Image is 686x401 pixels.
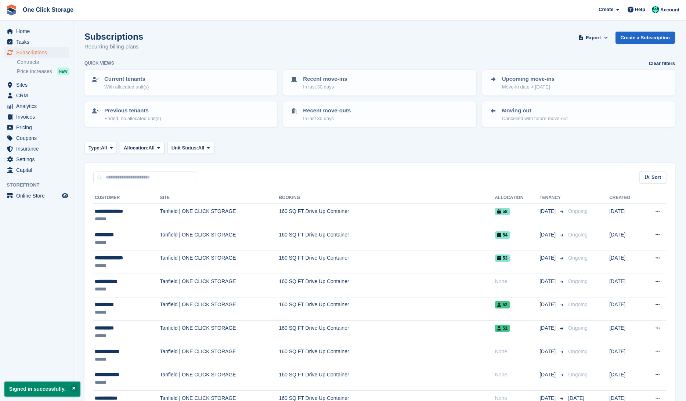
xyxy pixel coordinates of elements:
th: Customer [93,192,160,204]
span: [DATE] [539,348,557,355]
td: Tanfield | ONE CLICK STORAGE [160,250,279,274]
div: None [495,278,540,285]
span: All [198,144,205,152]
h6: Quick views [84,60,114,66]
td: Tanfield | ONE CLICK STORAGE [160,204,279,227]
a: menu [4,80,69,90]
button: Unit Status: All [167,142,214,154]
td: 160 SQ FT Drive Up Container [279,297,495,321]
td: [DATE] [609,227,642,250]
span: CRM [16,90,60,101]
span: Pricing [16,122,60,133]
span: 53 [495,254,510,262]
a: Price increases NEW [17,67,69,75]
div: NEW [57,68,69,75]
span: Ongoing [568,278,588,284]
span: Ongoing [568,208,588,214]
a: Previous tenants Ended, no allocated unit(s) [85,102,277,126]
img: stora-icon-8386f47178a22dfd0bd8f6a31ec36ba5ce8667c1dd55bd0f319d3a0aa187defe.svg [6,4,17,15]
span: Analytics [16,101,60,111]
a: Moving out Cancelled with future move-out [483,102,674,126]
a: Recent move-ins In last 30 days [284,71,475,95]
a: Clear filters [649,60,675,67]
a: menu [4,26,69,36]
span: Storefront [7,181,73,189]
button: Allocation: All [120,142,165,154]
button: Type: All [84,142,117,154]
span: Online Store [16,191,60,201]
a: menu [4,154,69,165]
h1: Subscriptions [84,32,143,41]
span: All [101,144,107,152]
td: 160 SQ FT Drive Up Container [279,344,495,367]
span: Ongoing [568,348,588,354]
span: Ongoing [568,232,588,238]
td: Tanfield | ONE CLICK STORAGE [160,344,279,367]
a: menu [4,191,69,201]
p: Cancelled with future move-out [502,115,568,122]
span: Ongoing [568,255,588,261]
div: None [495,348,540,355]
a: menu [4,133,69,143]
span: Ongoing [568,325,588,331]
a: Upcoming move-ins Move-in date > [DATE] [483,71,674,95]
button: Export [577,32,610,44]
span: Account [660,6,679,14]
span: [DATE] [539,301,557,308]
td: [DATE] [609,297,642,321]
th: Created [609,192,642,204]
p: Ended, no allocated unit(s) [104,115,161,122]
span: Tasks [16,37,60,47]
p: In last 30 days [303,115,351,122]
th: Site [160,192,279,204]
td: [DATE] [609,250,642,274]
div: None [495,371,540,379]
a: menu [4,90,69,101]
span: [DATE] [539,254,557,262]
td: 160 SQ FT Drive Up Container [279,227,495,250]
span: Subscriptions [16,47,60,58]
span: Help [635,6,645,13]
span: [DATE] [539,371,557,379]
span: Capital [16,165,60,175]
a: menu [4,112,69,122]
td: 160 SQ FT Drive Up Container [279,274,495,297]
td: [DATE] [609,274,642,297]
a: Current tenants With allocated unit(s) [85,71,277,95]
th: Allocation [495,192,540,204]
span: 54 [495,231,510,239]
span: Coupons [16,133,60,143]
p: Previous tenants [104,106,161,115]
a: menu [4,37,69,47]
span: Unit Status: [171,144,198,152]
span: [DATE] [539,207,557,215]
p: Recurring billing plans [84,43,143,51]
a: Recent move-outs In last 30 days [284,102,475,126]
td: 160 SQ FT Drive Up Container [279,250,495,274]
td: [DATE] [609,344,642,367]
p: In last 30 days [303,83,347,91]
th: Booking [279,192,495,204]
a: menu [4,165,69,175]
p: Upcoming move-ins [502,75,555,83]
p: Current tenants [104,75,149,83]
span: Settings [16,154,60,165]
td: 160 SQ FT Drive Up Container [279,367,495,391]
a: Preview store [61,191,69,200]
span: [DATE] [539,324,557,332]
span: Ongoing [568,372,588,377]
p: Moving out [502,106,568,115]
td: 160 SQ FT Drive Up Container [279,321,495,344]
td: [DATE] [609,367,642,391]
a: Contracts [17,59,69,66]
td: 160 SQ FT Drive Up Container [279,204,495,227]
span: 51 [495,325,510,332]
span: 58 [495,208,510,215]
td: Tanfield | ONE CLICK STORAGE [160,297,279,321]
span: Type: [89,144,101,152]
td: [DATE] [609,204,642,227]
td: Tanfield | ONE CLICK STORAGE [160,227,279,250]
span: 52 [495,301,510,308]
img: Katy Forster [652,6,659,13]
span: [DATE] [568,395,584,401]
